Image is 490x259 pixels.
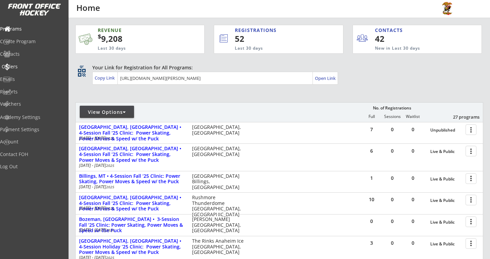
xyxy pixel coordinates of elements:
[106,206,114,211] em: 2025
[382,149,402,153] div: 0
[79,238,185,255] div: [GEOGRAPHIC_DATA], [GEOGRAPHIC_DATA] • 4-Session Holiday ’25 Clinic: Power Skating, Power Moves &...
[79,163,183,168] div: [DATE] - [DATE]
[382,197,402,202] div: 0
[466,217,476,227] button: more_vert
[361,176,382,180] div: 1
[382,176,402,180] div: 0
[375,46,450,51] div: New in Last 30 days
[192,195,245,218] div: Rushmore Thunderdome [GEOGRAPHIC_DATA], [GEOGRAPHIC_DATA]
[79,136,183,140] div: [DATE] - [DATE]
[361,219,382,224] div: 0
[235,33,320,45] div: 52
[79,206,183,210] div: [DATE] - [DATE]
[403,241,423,245] div: 0
[430,220,462,225] div: Live & Public
[444,114,479,120] div: 27 programs
[315,73,336,83] a: Open Link
[361,127,382,132] div: 7
[79,146,185,163] div: [GEOGRAPHIC_DATA], [GEOGRAPHIC_DATA] • 4-Session Fall ’25 Clinic: Power Skating, Power Moves & Sp...
[192,217,245,234] div: [PERSON_NAME][GEOGRAPHIC_DATA], [GEOGRAPHIC_DATA]
[98,27,173,34] div: REVENUE
[382,114,402,119] div: Sessions
[466,238,476,249] button: more_vert
[77,64,86,69] div: qr
[106,136,114,141] em: 2025
[77,68,87,78] button: qr_code
[235,46,315,51] div: Last 30 days
[382,127,402,132] div: 0
[466,173,476,184] button: more_vert
[430,242,462,246] div: Live & Public
[361,114,382,119] div: Full
[382,241,402,245] div: 0
[98,32,101,40] sup: $
[361,197,382,202] div: 10
[430,177,462,182] div: Live & Public
[361,241,382,245] div: 3
[403,219,423,224] div: 0
[2,64,63,69] div: Orders
[92,64,462,71] div: Your Link for Registration for All Programs:
[466,124,476,135] button: more_vert
[98,46,173,51] div: Last 30 days
[106,228,114,232] em: 2025
[80,109,134,116] div: View Options
[192,146,245,157] div: [GEOGRAPHIC_DATA], [GEOGRAPHIC_DATA]
[403,176,423,180] div: 0
[79,217,185,234] div: Bozeman, [GEOGRAPHIC_DATA] • 3-Session Fall ‘25 Clinic: Power Skating, Power Moves & Speed w/ the...
[466,195,476,205] button: more_vert
[315,75,336,81] div: Open Link
[98,33,183,45] div: 9,208
[192,124,245,136] div: [GEOGRAPHIC_DATA], [GEOGRAPHIC_DATA]
[79,173,185,185] div: Billings, MT • 4-Session Fall ‘25 Clinic: Power Skating, Power Moves & Speed w/ the Puck
[403,127,423,132] div: 0
[361,149,382,153] div: 6
[430,128,462,133] div: Unpublished
[95,75,116,81] div: Copy Link
[375,27,406,34] div: CONTACTS
[430,198,462,203] div: Live & Public
[79,124,185,141] div: [GEOGRAPHIC_DATA], [GEOGRAPHIC_DATA] • 4-Session Fall ‘25 Clinic: Power Skating, Power Moves & Sp...
[466,146,476,156] button: more_vert
[402,114,423,119] div: Waitlist
[382,219,402,224] div: 0
[79,195,185,212] div: [GEOGRAPHIC_DATA], [GEOGRAPHIC_DATA] • 4-Session Fall ‘25 Clinic: Power Skating, Power Moves & Sp...
[106,163,114,168] em: 2025
[371,106,413,110] div: No. of Registrations
[403,197,423,202] div: 0
[375,33,417,45] div: 42
[235,27,313,34] div: REGISTRATIONS
[79,185,183,189] div: [DATE] - [DATE]
[106,185,114,189] em: 2025
[192,238,245,255] div: The Rinks Anaheim Ice [GEOGRAPHIC_DATA], [GEOGRAPHIC_DATA]
[192,173,245,190] div: [GEOGRAPHIC_DATA] Billings, [GEOGRAPHIC_DATA]
[403,149,423,153] div: 0
[79,228,183,232] div: [DATE] - [DATE]
[430,149,462,154] div: Live & Public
